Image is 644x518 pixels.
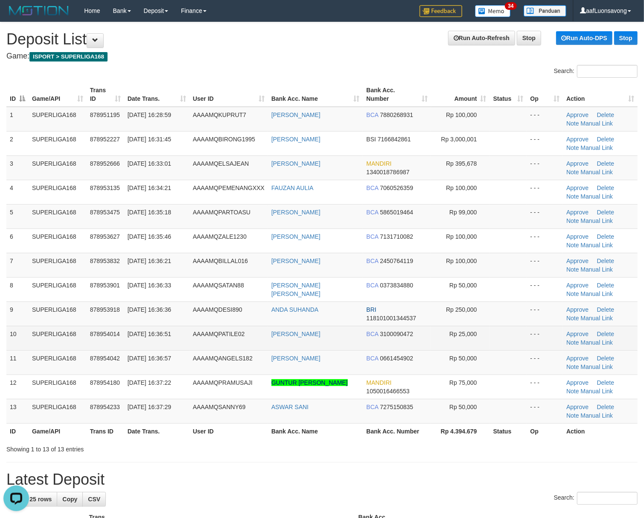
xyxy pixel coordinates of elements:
[29,399,87,423] td: SUPERLIGA168
[29,301,87,326] td: SUPERLIGA168
[193,282,244,289] span: AAAAMQSATAN88
[527,423,563,439] th: Op
[566,193,579,200] a: Note
[527,375,563,399] td: - - -
[566,209,589,216] a: Approve
[6,326,29,350] td: 10
[193,379,253,386] span: AAAAMQPRAMUSAJI
[566,242,579,249] a: Note
[367,160,392,167] span: MANDIRI
[271,136,321,143] a: [PERSON_NAME]
[449,355,477,362] span: Rp 50,000
[367,331,379,337] span: BCA
[6,204,29,228] td: 5
[128,209,171,216] span: [DATE] 16:35:18
[597,404,614,410] a: Delete
[268,82,363,107] th: Bank Acc. Name: activate to sort column ascending
[556,31,612,45] a: Run Auto-DPS
[581,120,613,127] a: Manual Link
[566,404,589,410] a: Approve
[566,120,579,127] a: Note
[566,111,589,118] a: Approve
[128,355,171,362] span: [DATE] 16:36:57
[6,52,638,61] h4: Game:
[581,363,613,370] a: Manual Link
[29,375,87,399] td: SUPERLIGA168
[527,180,563,204] td: - - -
[566,160,589,167] a: Approve
[6,82,29,107] th: ID: activate to sort column descending
[566,184,589,191] a: Approve
[380,404,413,410] span: Copy 7275150835 to clipboard
[367,233,379,240] span: BCA
[6,228,29,253] td: 6
[367,258,379,264] span: BCA
[29,155,87,180] td: SUPERLIGA168
[367,209,379,216] span: BCA
[527,228,563,253] td: - - -
[577,492,638,505] input: Search:
[380,111,413,118] span: Copy 7880268931 to clipboard
[29,52,108,61] span: ISPORT > SUPERLIGA168
[367,355,379,362] span: BCA
[380,331,413,337] span: Copy 3100090472 to clipboard
[363,423,431,439] th: Bank Acc. Number
[566,144,579,151] a: Note
[193,136,255,143] span: AAAAMQBIRONG1995
[380,258,413,264] span: Copy 2450764119 to clipboard
[128,111,171,118] span: [DATE] 16:28:59
[128,160,171,167] span: [DATE] 16:33:01
[193,184,265,191] span: AAAAMQPEMENANGXXX
[446,160,477,167] span: Rp 395,678
[6,253,29,277] td: 7
[581,315,613,322] a: Manual Link
[90,136,120,143] span: 878952227
[271,184,314,191] a: FAUZAN AULIA
[527,155,563,180] td: - - -
[3,3,29,29] button: Open LiveChat chat widget
[566,258,589,264] a: Approve
[271,379,348,386] a: GUNTUR [PERSON_NAME]
[193,258,248,264] span: AAAAMQBILLAL016
[193,160,249,167] span: AAAAMQELSAJEAN
[581,266,613,273] a: Manual Link
[128,136,171,143] span: [DATE] 16:31:45
[490,423,527,439] th: Status
[6,131,29,155] td: 2
[554,492,638,505] label: Search:
[6,301,29,326] td: 9
[566,169,579,176] a: Note
[597,209,614,216] a: Delete
[527,107,563,132] td: - - -
[6,399,29,423] td: 13
[57,492,83,506] a: Copy
[271,355,321,362] a: [PERSON_NAME]
[527,131,563,155] td: - - -
[367,379,392,386] span: MANDIRI
[193,209,251,216] span: AAAAMQPARTOASU
[449,331,477,337] span: Rp 25,000
[29,253,87,277] td: SUPERLIGA168
[527,350,563,375] td: - - -
[6,180,29,204] td: 4
[581,193,613,200] a: Manual Link
[90,306,120,313] span: 878953918
[128,379,171,386] span: [DATE] 16:37:22
[268,423,363,439] th: Bank Acc. Name
[597,282,614,289] a: Delete
[367,282,379,289] span: BCA
[527,326,563,350] td: - - -
[128,258,171,264] span: [DATE] 16:36:21
[6,4,71,17] img: MOTION_logo.png
[367,184,379,191] span: BCA
[87,82,124,107] th: Trans ID: activate to sort column ascending
[378,136,411,143] span: Copy 7166842861 to clipboard
[566,217,579,224] a: Note
[581,217,613,224] a: Manual Link
[367,306,376,313] span: BRI
[189,423,268,439] th: User ID
[597,306,614,313] a: Delete
[90,355,120,362] span: 878954042
[566,412,579,419] a: Note
[581,144,613,151] a: Manual Link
